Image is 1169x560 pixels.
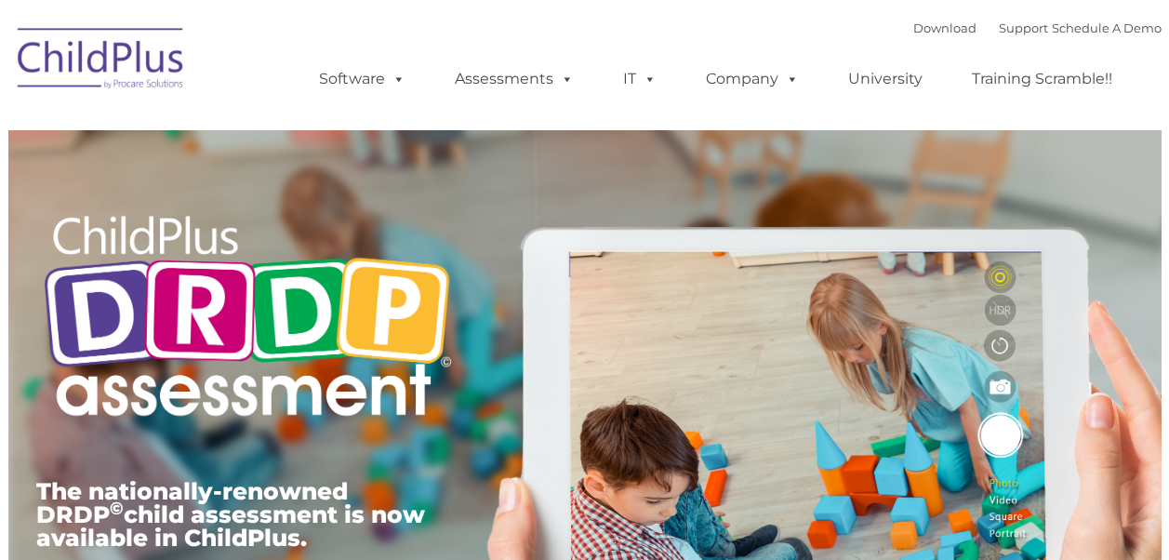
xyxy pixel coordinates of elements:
[8,15,194,108] img: ChildPlus by Procare Solutions
[604,60,675,98] a: IT
[110,498,124,519] sup: ©
[1052,20,1162,35] a: Schedule A Demo
[830,60,941,98] a: University
[953,60,1131,98] a: Training Scramble!!
[436,60,592,98] a: Assessments
[999,20,1048,35] a: Support
[36,191,458,447] img: Copyright - DRDP Logo Light
[36,477,425,552] span: The nationally-renowned DRDP child assessment is now available in ChildPlus.
[687,60,817,98] a: Company
[913,20,1162,35] font: |
[913,20,976,35] a: Download
[300,60,424,98] a: Software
